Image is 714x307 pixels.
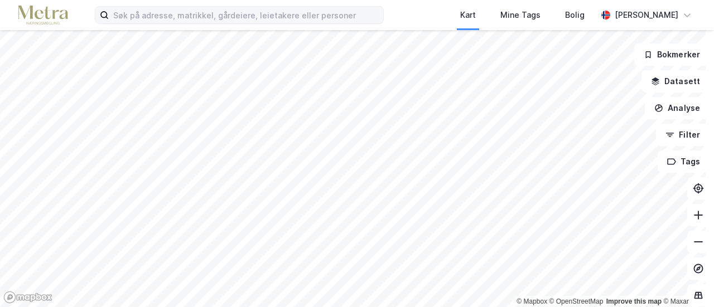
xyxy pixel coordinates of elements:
[658,150,710,173] button: Tags
[549,298,604,305] a: OpenStreetMap
[565,8,585,22] div: Bolig
[645,97,710,119] button: Analyse
[658,254,714,307] div: Kontrollprogram for chat
[500,8,541,22] div: Mine Tags
[460,8,476,22] div: Kart
[658,254,714,307] iframe: Chat Widget
[634,43,710,66] button: Bokmerker
[109,7,383,23] input: Søk på adresse, matrikkel, gårdeiere, leietakere eller personer
[606,298,662,305] a: Improve this map
[641,70,710,92] button: Datasett
[615,8,678,22] div: [PERSON_NAME]
[517,298,547,305] a: Mapbox
[3,291,52,304] a: Mapbox homepage
[656,124,710,146] button: Filter
[18,6,68,25] img: metra-logo.256734c3b2bbffee19d4.png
